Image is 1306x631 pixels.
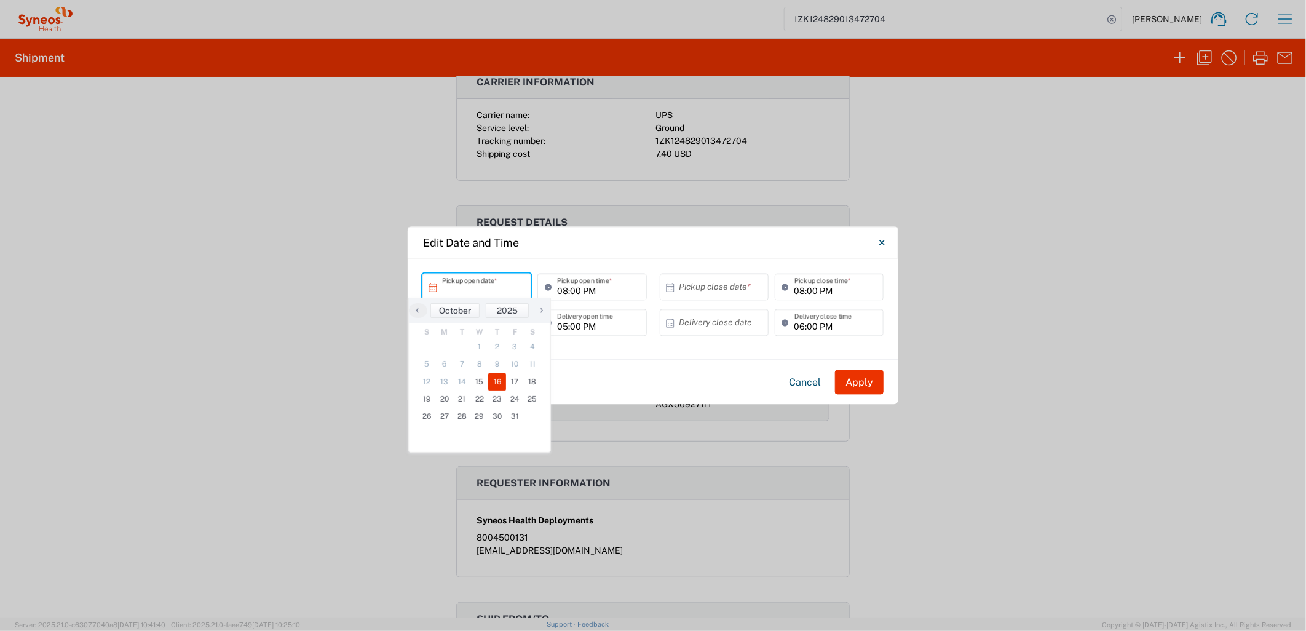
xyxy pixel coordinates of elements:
[488,355,506,373] span: 9
[471,355,489,373] span: 8
[506,408,524,425] span: 31
[523,391,541,408] span: 25
[779,370,831,395] button: Cancel
[408,303,427,317] span: ‹
[506,391,524,408] span: 24
[436,326,454,338] th: weekday
[488,326,506,338] th: weekday
[436,408,454,425] span: 27
[453,326,471,338] th: weekday
[430,303,480,318] button: October
[453,391,471,408] span: 21
[436,355,454,373] span: 6
[408,298,551,453] bs-datepicker-container: calendar
[409,303,550,318] bs-datepicker-navigation-view: ​ ​ ​
[506,373,524,391] span: 17
[471,373,489,391] span: 15
[453,408,471,425] span: 28
[835,370,884,395] button: Apply
[497,306,518,315] span: 2025
[506,338,524,355] span: 3
[418,373,436,391] span: 12
[418,408,436,425] span: 26
[488,338,506,355] span: 2
[488,373,506,391] span: 16
[532,303,550,318] button: ›
[418,355,436,373] span: 5
[506,355,524,373] span: 10
[471,326,489,338] th: weekday
[453,373,471,391] span: 14
[436,373,454,391] span: 13
[423,234,519,251] h4: Edit Date and Time
[523,373,541,391] span: 18
[409,303,427,318] button: ‹
[418,391,436,408] span: 19
[486,303,529,318] button: 2025
[869,231,894,255] button: Close
[471,391,489,408] span: 22
[439,306,471,315] span: October
[488,391,506,408] span: 23
[453,355,471,373] span: 7
[471,338,489,355] span: 1
[506,326,524,338] th: weekday
[488,408,506,425] span: 30
[532,303,551,317] span: ›
[471,408,489,425] span: 29
[436,391,454,408] span: 20
[523,326,541,338] th: weekday
[523,355,541,373] span: 11
[418,326,436,338] th: weekday
[523,338,541,355] span: 4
